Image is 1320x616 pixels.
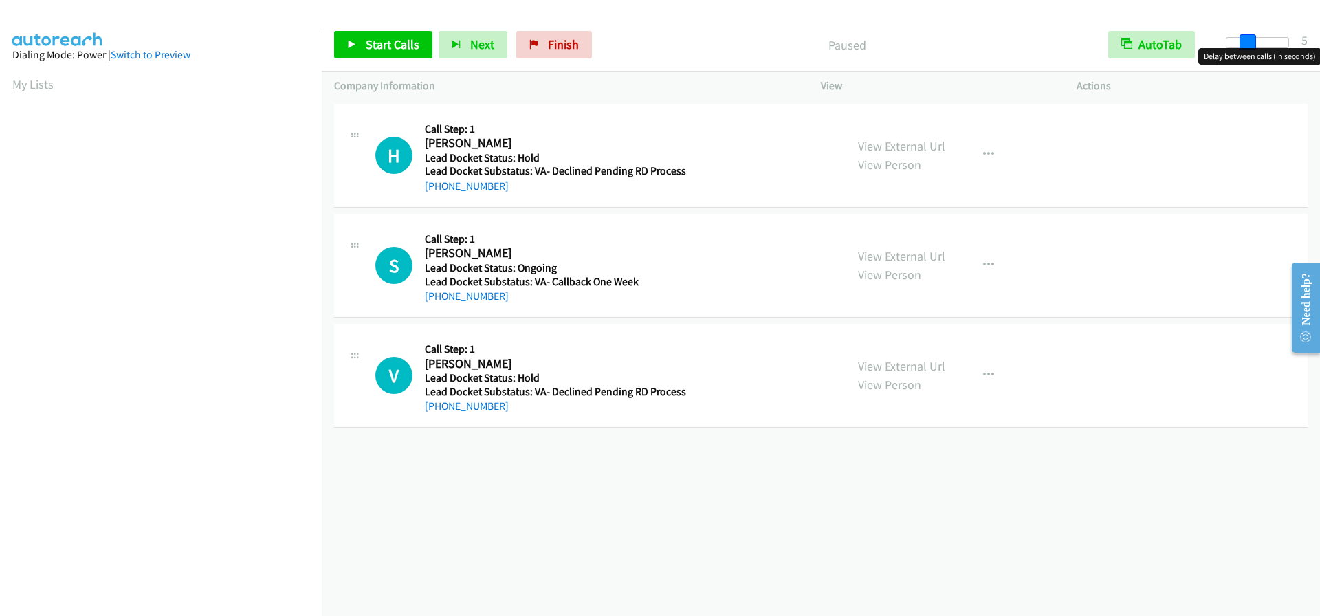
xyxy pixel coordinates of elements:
p: Company Information [334,78,796,94]
a: View Person [858,377,921,393]
div: The call is yet to be attempted [375,357,412,394]
span: Finish [548,36,579,52]
div: 5 [1301,31,1308,49]
a: [PHONE_NUMBER] [425,179,509,192]
iframe: Resource Center [1280,253,1320,362]
a: Finish [516,31,592,58]
a: [PHONE_NUMBER] [425,289,509,302]
h5: Lead Docket Status: Ongoing [425,261,680,275]
h5: Lead Docket Status: Hold [425,151,686,165]
a: View External Url [858,248,945,264]
span: Next [470,36,494,52]
h1: V [375,357,412,394]
a: Switch to Preview [111,48,190,61]
p: Actions [1077,78,1308,94]
h2: [PERSON_NAME] [425,356,680,372]
a: Start Calls [334,31,432,58]
h5: Lead Docket Substatus: VA- Declined Pending RD Process [425,164,686,178]
h5: Call Step: 1 [425,122,686,136]
p: View [821,78,1052,94]
h1: H [375,137,412,174]
button: Next [439,31,507,58]
a: View Person [858,157,921,173]
h2: [PERSON_NAME] [425,245,680,261]
div: The call is yet to be attempted [375,137,412,174]
h5: Call Step: 1 [425,342,686,356]
a: [PHONE_NUMBER] [425,399,509,412]
a: View External Url [858,358,945,374]
h5: Lead Docket Substatus: VA- Declined Pending RD Process [425,385,686,399]
a: View External Url [858,138,945,154]
a: My Lists [12,76,54,92]
p: Paused [610,36,1083,54]
div: The call is yet to be attempted [375,247,412,284]
h2: [PERSON_NAME] [425,135,680,151]
h5: Call Step: 1 [425,232,680,246]
span: Start Calls [366,36,419,52]
h5: Lead Docket Status: Hold [425,371,686,385]
h1: S [375,247,412,284]
h5: Lead Docket Substatus: VA- Callback One Week [425,275,680,289]
a: View Person [858,267,921,283]
button: AutoTab [1108,31,1195,58]
div: Dialing Mode: Power | [12,47,309,63]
